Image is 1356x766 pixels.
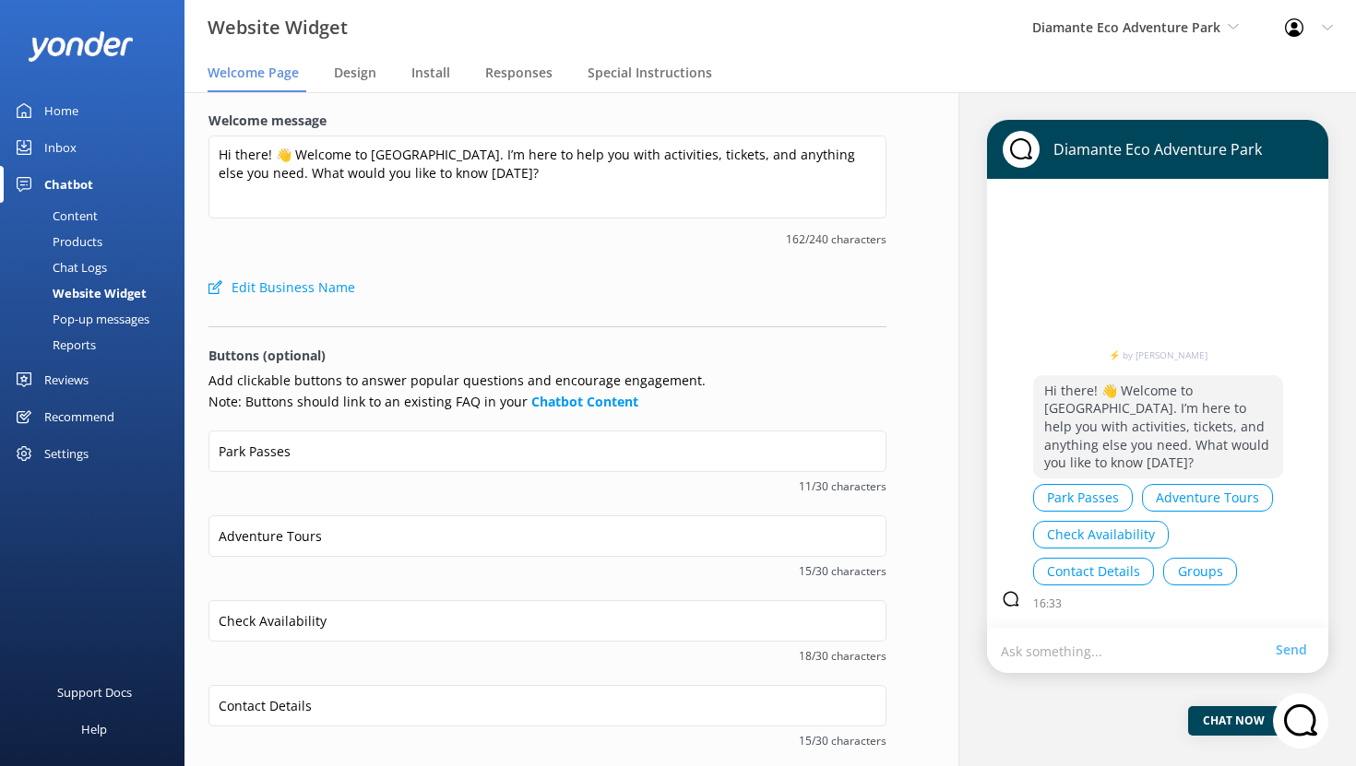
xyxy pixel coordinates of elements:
[208,600,886,642] input: Button 3
[44,129,77,166] div: Inbox
[81,711,107,748] div: Help
[334,64,376,82] span: Design
[11,332,96,358] div: Reports
[1033,484,1133,512] button: Park Passes
[11,229,184,254] a: Products
[1033,375,1283,478] p: Hi there! 👋 Welcome to [GEOGRAPHIC_DATA]. I’m here to help you with activities, tickets, and anyt...
[1033,521,1169,548] button: Check Availability
[1001,642,1276,659] p: Ask something...
[1163,558,1237,585] button: Groups
[1040,139,1262,159] p: Diamante Eco Adventure Park
[11,254,107,280] div: Chat Logs
[208,13,348,42] h3: Website Widget
[1033,558,1154,585] button: Contact Details
[28,31,134,62] img: yonder-white-logo.png
[11,203,98,229] div: Content
[11,332,184,358] a: Reports
[44,166,93,203] div: Chatbot
[208,346,886,366] p: Buttons (optional)
[208,647,886,665] span: 18/30 characters
[588,64,712,82] span: Special Instructions
[208,515,886,557] input: Button 2
[208,562,886,580] span: 15/30 characters
[44,398,114,435] div: Recommend
[208,732,886,749] span: 15/30 characters
[208,111,886,131] label: Welcome message
[1142,484,1273,512] button: Adventure Tours
[1276,640,1314,660] a: Send
[208,136,886,218] textarea: Hi there! 👋 Welcome to [GEOGRAPHIC_DATA]. I’m here to help you with activities, tickets, and anyt...
[1033,350,1283,359] a: ⚡ by [PERSON_NAME]
[11,203,184,229] a: Content
[411,64,450,82] span: Install
[44,361,89,398] div: Reviews
[208,64,299,82] span: Welcome Page
[1188,706,1279,736] div: Chat Now
[485,64,553,82] span: Responses
[208,371,886,412] p: Add clickable buttons to answer popular questions and encourage engagement. Note: Buttons should ...
[531,393,638,410] a: Chatbot Content
[11,280,147,306] div: Website Widget
[208,477,886,495] span: 11/30 characters
[11,306,149,332] div: Pop-up messages
[11,280,184,306] a: Website Widget
[208,269,355,306] button: Edit Business Name
[11,229,102,254] div: Products
[1033,595,1062,612] p: 16:33
[208,230,886,248] span: 162/240 characters
[11,306,184,332] a: Pop-up messages
[44,92,78,129] div: Home
[11,254,184,280] a: Chat Logs
[57,674,132,711] div: Support Docs
[208,430,886,472] input: Button 1
[208,685,886,726] input: Button 4
[1032,18,1220,36] span: Diamante Eco Adventure Park
[44,435,89,472] div: Settings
